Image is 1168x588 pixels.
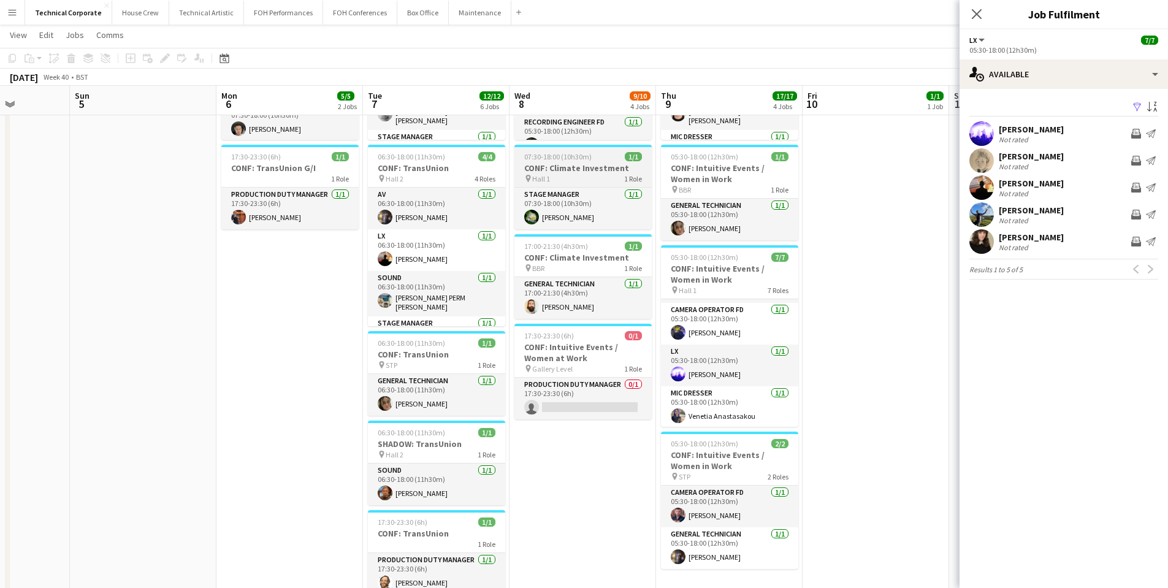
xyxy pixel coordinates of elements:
span: 5/5 [337,91,354,101]
div: 05:30-18:00 (12h30m) [969,45,1158,55]
span: 8 [513,97,530,111]
app-card-role: Production Duty Manager0/117:30-23:30 (6h) [514,378,652,419]
button: Technical Corporate [25,1,112,25]
h3: CONF: TransUnion [368,528,505,539]
button: Maintenance [449,1,511,25]
span: Edit [39,29,53,40]
h3: CONF: Climate Investment [514,252,652,263]
span: 11 [952,97,968,111]
span: Comms [96,29,124,40]
a: Comms [91,27,129,43]
app-job-card: 05:30-18:00 (12h30m)7/7CONF: Intuitive Events / Women in Work Hall 17 RolesAV1/105:30-18:00 (12h3... [661,245,798,427]
span: 17:30-23:30 (6h) [524,331,574,340]
span: 1 Role [331,174,349,183]
span: 1/1 [625,242,642,251]
h3: SHADOW: TransUnion [368,438,505,449]
app-job-card: 05:30-18:00 (12h30m)1/1CONF: Intuitive Events / Women in Work BBR1 RoleGeneral Technician1/105:30... [661,145,798,240]
app-card-role: Camera Operator FD1/105:30-18:00 (12h30m)[PERSON_NAME] [661,486,798,527]
app-card-role: AV1/106:30-18:00 (11h30m)[PERSON_NAME] [368,188,505,229]
app-card-role: Recording Engineer FD1/105:30-18:00 (12h30m)[PERSON_NAME] PERM [PERSON_NAME] [514,115,652,161]
span: Mon [221,90,237,101]
app-card-role: Camera Operator FD1/105:30-18:00 (12h30m)[PERSON_NAME] [661,303,798,345]
span: 10 [806,97,817,111]
span: 06:30-18:00 (11h30m) [378,428,445,437]
app-card-role: Sound1/107:30-18:00 (10h30m)[PERSON_NAME] [221,99,359,141]
app-job-card: 06:30-18:00 (11h30m)1/1CONF: TransUnion STP1 RoleGeneral Technician1/106:30-18:00 (11h30m)[PERSON... [368,331,505,416]
span: STP [386,361,397,370]
app-card-role: Production Duty Manager1/117:30-23:30 (6h)[PERSON_NAME] [221,188,359,229]
span: Gallery Level [532,364,573,373]
div: BST [76,72,88,82]
span: 4/4 [478,152,495,161]
app-job-card: 17:00-21:30 (4h30m)1/1CONF: Climate Investment BBR1 RoleGeneral Technician1/117:00-21:30 (4h30m)[... [514,234,652,319]
div: 05:30-18:00 (12h30m)2/2CONF: Intuitive Events / Women in Work STP2 RolesCamera Operator FD1/105:3... [661,432,798,569]
span: 1/1 [332,152,349,161]
span: Hall 1 [679,286,697,295]
span: 2 Roles [768,472,788,481]
div: [PERSON_NAME] [999,124,1064,135]
span: 1/1 [771,152,788,161]
span: 1 Role [624,364,642,373]
span: 1/1 [478,517,495,527]
app-card-role: General Technician1/105:30-18:00 (12h30m)[PERSON_NAME] [661,527,798,569]
span: Week 40 [40,72,71,82]
h3: CONF: Intuitive Events / Women in Work [661,449,798,472]
h3: CONF: Intuitive Events / Women in Work [661,162,798,185]
app-card-role: General Technician1/106:30-18:00 (11h30m)[PERSON_NAME] [368,374,505,416]
span: BBR [532,264,544,273]
div: 06:30-18:00 (11h30m)1/1SHADOW: TransUnion Hall 21 RoleSound1/106:30-18:00 (11h30m)[PERSON_NAME] [368,421,505,505]
span: Hall 2 [386,450,403,459]
button: LX [969,36,987,45]
app-card-role: General Technician1/105:30-18:00 (12h30m)[PERSON_NAME] [661,199,798,240]
span: 2/2 [771,439,788,448]
div: Available [960,59,1168,89]
app-card-role: Stage Manager1/1 [368,130,505,172]
span: 06:30-18:00 (11h30m) [378,152,445,161]
span: Wed [514,90,530,101]
span: 05:30-18:00 (12h30m) [671,439,738,448]
div: Not rated [999,243,1031,252]
span: Tue [368,90,382,101]
span: 5 [73,97,90,111]
div: Not rated [999,189,1031,198]
h3: CONF: Intuitive Events / Women at Work [514,342,652,364]
app-card-role: Stage Manager1/107:30-18:00 (10h30m)[PERSON_NAME] [514,188,652,229]
button: FOH Conferences [323,1,397,25]
span: 9/10 [630,91,651,101]
span: 7 [366,97,382,111]
span: Hall 1 [532,174,550,183]
app-card-role: Mic Dresser1/1 [661,130,798,172]
span: 6 [219,97,237,111]
a: Jobs [61,27,89,43]
span: 1 Role [624,264,642,273]
span: 4 Roles [475,174,495,183]
a: View [5,27,32,43]
app-job-card: 17:30-23:30 (6h)1/1CONF: TransUnion G/I1 RoleProduction Duty Manager1/117:30-23:30 (6h)[PERSON_NAME] [221,145,359,229]
span: 17:30-23:30 (6h) [378,517,427,527]
app-job-card: 17:30-23:30 (6h)0/1CONF: Intuitive Events / Women at Work Gallery Level1 RoleProduction Duty Mana... [514,324,652,419]
span: 1 Role [478,540,495,549]
div: [PERSON_NAME] [999,151,1064,162]
app-card-role: LX1/105:30-18:00 (12h30m)[PERSON_NAME] [661,345,798,386]
app-card-role: Mic Dresser1/105:30-18:00 (12h30m)Venetia Anastasakou [661,386,798,428]
span: 06:30-18:00 (11h30m) [378,338,445,348]
span: 0/1 [625,331,642,340]
span: 7/7 [1141,36,1158,45]
div: 07:30-18:00 (10h30m)1/1CONF: Climate Investment Hall 11 RoleStage Manager1/107:30-18:00 (10h30m)[... [514,145,652,229]
app-card-role: LX1/106:30-18:00 (11h30m)[PERSON_NAME] [368,229,505,271]
span: 1 Role [478,450,495,459]
button: FOH Performances [244,1,323,25]
app-card-role: Sound1/106:30-18:00 (11h30m)[PERSON_NAME] PERM [PERSON_NAME] [368,271,505,316]
span: Results 1 to 5 of 5 [969,265,1023,274]
button: Box Office [397,1,449,25]
h3: CONF: TransUnion [368,162,505,174]
div: [PERSON_NAME] [999,232,1064,243]
span: 1 Role [771,185,788,194]
app-job-card: 06:30-18:00 (11h30m)4/4CONF: TransUnion Hall 24 RolesAV1/106:30-18:00 (11h30m)[PERSON_NAME]LX1/10... [368,145,505,326]
span: 1/1 [478,338,495,348]
div: 4 Jobs [630,102,650,111]
h3: CONF: TransUnion [368,349,505,360]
